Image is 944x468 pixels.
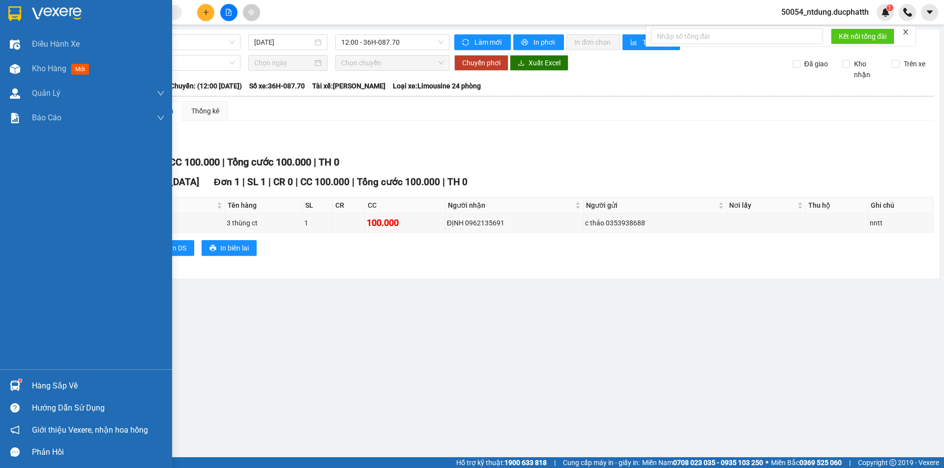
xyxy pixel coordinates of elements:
div: Phản hồi [32,445,165,460]
span: TH 0 [447,176,468,188]
span: Kho nhận [850,58,885,80]
span: Đơn 1 [214,176,240,188]
img: logo-vxr [8,6,21,21]
span: CC 100.000 [300,176,350,188]
button: plus [197,4,214,21]
span: Chọn chuyến [341,55,443,70]
span: Trên xe [900,58,929,69]
span: SL 1 [247,176,266,188]
span: download [518,59,525,67]
span: notification [10,425,20,435]
span: close [902,28,909,35]
th: SL [303,197,333,214]
span: Chuyến: (12:00 [DATE]) [170,81,242,91]
span: 50054_ntdung.ducphatth [773,6,877,18]
span: Kết nối tổng đài [839,31,886,42]
span: CR 0 [273,176,293,188]
span: question-circle [10,403,20,413]
span: CC 100.000 [169,156,220,168]
span: | [849,457,851,468]
div: c thảo 0353938688 [585,218,725,228]
span: | [268,176,271,188]
button: printerIn biên lai [202,240,257,256]
span: Kho hàng [32,64,66,73]
span: Nơi lấy [729,200,796,211]
span: 12:00 - 36H-087.70 [341,35,443,50]
span: Xuất Excel [529,57,560,68]
span: | [442,176,445,188]
span: Số xe: 36H-087.70 [249,81,305,91]
img: phone-icon [903,8,912,17]
div: ĐỊNH 0962135691 [447,218,582,228]
strong: 0369 525 060 [799,459,842,467]
span: mới [71,64,89,75]
th: Ghi chú [868,197,934,214]
div: Hàng sắp về [32,379,165,393]
button: Chuyển phơi [454,55,508,71]
img: warehouse-icon [10,64,20,74]
button: caret-down [921,4,938,21]
span: printer [521,39,530,47]
span: Giới thiệu Vexere, nhận hoa hồng [32,424,148,436]
button: aim [243,4,260,21]
span: bar-chart [630,39,639,47]
button: In đơn chọn [566,34,620,50]
strong: 0708 023 035 - 0935 103 250 [673,459,763,467]
div: 100.000 [367,216,443,230]
span: | [295,176,298,188]
span: aim [248,9,255,16]
span: | [314,156,316,168]
span: Người nhận [448,200,573,211]
span: down [157,89,165,97]
div: Hướng dẫn sử dụng [32,401,165,415]
th: Thu hộ [806,197,868,214]
input: Chọn ngày [254,57,313,68]
span: Điều hành xe [32,38,80,50]
span: copyright [889,459,896,466]
span: Người gửi [586,200,717,211]
button: downloadXuất Excel [510,55,568,71]
div: Thống kê [191,106,219,116]
span: TH 0 [319,156,339,168]
th: CR [333,197,365,214]
div: 1 [304,218,331,228]
span: Miền Nam [642,457,763,468]
span: | [554,457,556,468]
img: warehouse-icon [10,381,20,391]
img: warehouse-icon [10,88,20,99]
span: | [222,156,225,168]
div: nntt [870,218,932,228]
span: Tổng cước 100.000 [227,156,311,168]
button: file-add [220,4,237,21]
span: 1 [888,4,891,11]
span: Đã giao [800,58,832,69]
span: Tài xế: [PERSON_NAME] [312,81,385,91]
span: Miền Bắc [771,457,842,468]
img: solution-icon [10,113,20,123]
span: message [10,447,20,457]
strong: 1900 633 818 [504,459,547,467]
th: CC [365,197,445,214]
span: Loại xe: Limousine 24 phòng [393,81,481,91]
span: Hỗ trợ kỹ thuật: [456,457,547,468]
span: In phơi [533,37,556,48]
sup: 1 [19,379,22,382]
sup: 1 [886,4,893,11]
span: ⚪️ [766,461,768,465]
img: icon-new-feature [881,8,890,17]
span: plus [203,9,209,16]
span: caret-down [925,8,934,17]
button: printerIn phơi [513,34,564,50]
span: | [352,176,354,188]
span: | [242,176,245,188]
span: Cung cấp máy in - giấy in: [563,457,640,468]
button: bar-chartThống kê [622,34,680,50]
span: printer [209,245,216,252]
div: 3 thùng ct [227,218,301,228]
button: syncLàm mới [454,34,511,50]
span: file-add [225,9,232,16]
span: In biên lai [220,243,249,253]
span: Quản Lý [32,87,60,99]
button: Kết nối tổng đài [831,28,894,44]
th: Tên hàng [225,197,303,214]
